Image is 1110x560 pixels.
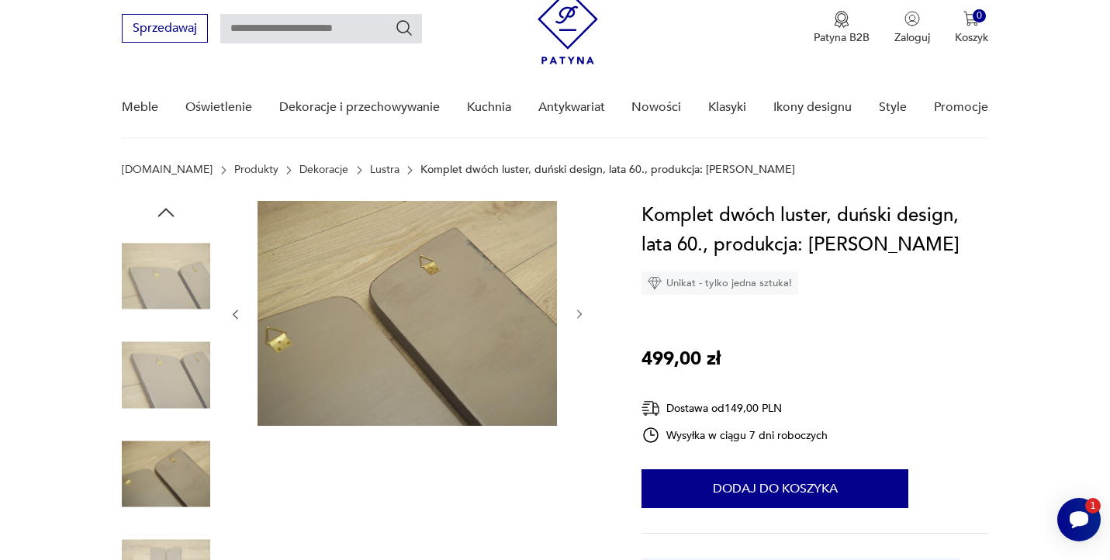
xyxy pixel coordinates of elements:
a: Dekoracje i przechowywanie [279,78,440,137]
button: Patyna B2B [814,11,870,45]
img: Zdjęcie produktu Komplet dwóch luster, duński design, lata 60., produkcja: Dania [122,331,210,420]
p: Komplet dwóch luster, duński design, lata 60., produkcja: [PERSON_NAME] [420,164,795,176]
a: Kuchnia [467,78,511,137]
img: Zdjęcie produktu Komplet dwóch luster, duński design, lata 60., produkcja: Dania [122,430,210,518]
a: Lustra [370,164,399,176]
a: Nowości [631,78,681,137]
p: Patyna B2B [814,30,870,45]
a: Meble [122,78,158,137]
img: Ikona diamentu [648,276,662,290]
a: Dekoracje [299,164,348,176]
button: Dodaj do koszyka [641,469,908,508]
iframe: Smartsupp widget button [1057,498,1101,541]
p: 499,00 zł [641,344,721,374]
p: Koszyk [955,30,988,45]
a: Promocje [934,78,988,137]
p: Zaloguj [894,30,930,45]
a: Klasyki [708,78,746,137]
img: Ikona koszyka [963,11,979,26]
a: Produkty [234,164,278,176]
button: Szukaj [395,19,413,37]
button: Sprzedawaj [122,14,208,43]
div: Dostawa od 149,00 PLN [641,399,828,418]
a: Antykwariat [538,78,605,137]
a: Oświetlenie [185,78,252,137]
img: Zdjęcie produktu Komplet dwóch luster, duński design, lata 60., produkcja: Dania [258,201,557,426]
h1: Komplet dwóch luster, duński design, lata 60., produkcja: [PERSON_NAME] [641,201,987,260]
a: Sprzedawaj [122,24,208,35]
button: 0Koszyk [955,11,988,45]
div: Wysyłka w ciągu 7 dni roboczych [641,426,828,444]
img: Zdjęcie produktu Komplet dwóch luster, duński design, lata 60., produkcja: Dania [122,232,210,320]
img: Ikonka użytkownika [904,11,920,26]
a: Style [879,78,907,137]
img: Ikona medalu [834,11,849,28]
div: Unikat - tylko jedna sztuka! [641,271,798,295]
a: [DOMAIN_NAME] [122,164,213,176]
img: Ikona dostawy [641,399,660,418]
button: Zaloguj [894,11,930,45]
div: 0 [973,9,986,22]
a: Ikony designu [773,78,852,137]
a: Ikona medaluPatyna B2B [814,11,870,45]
